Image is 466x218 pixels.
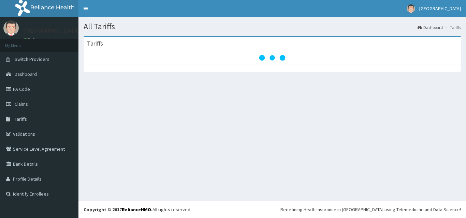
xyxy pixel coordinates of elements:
[15,116,27,122] span: Tariffs
[418,24,443,30] a: Dashboard
[259,44,286,71] svg: audio-loading
[15,56,49,62] span: Switch Providers
[443,24,461,30] li: Tariffs
[84,206,152,213] strong: Copyright © 2017 .
[407,4,415,13] img: User Image
[15,101,28,107] span: Claims
[84,22,461,31] h1: All Tariffs
[24,37,40,42] a: Online
[24,28,80,34] p: [GEOGRAPHIC_DATA]
[122,206,151,213] a: RelianceHMO
[280,206,461,213] div: Redefining Heath Insurance in [GEOGRAPHIC_DATA] using Telemedicine and Data Science!
[87,40,103,47] h3: Tariffs
[78,201,466,218] footer: All rights reserved.
[419,5,461,12] span: [GEOGRAPHIC_DATA]
[15,71,37,77] span: Dashboard
[3,20,19,36] img: User Image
